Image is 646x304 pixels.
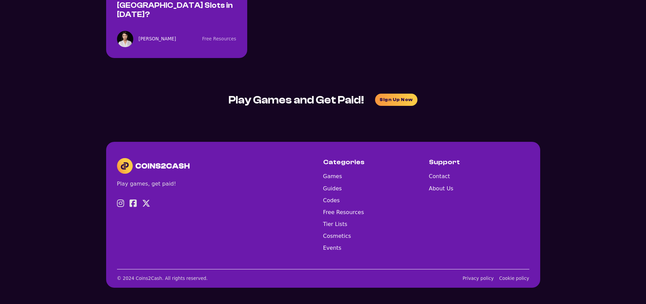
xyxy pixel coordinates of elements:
div: © 2024 Coins2Cash. All rights reserved. [117,275,208,283]
a: Events [323,243,364,252]
img: <img alt='Avatar image of Ivana Kegalj' src='https://secure.gravatar.com/avatar/74db951b279b25311... [117,31,133,47]
div: Play Games and Get Paid! [229,91,364,109]
a: Visit X profile [142,199,150,209]
a: Cookie Policy [499,275,529,283]
img: Coins2Cash Logo [117,158,190,174]
h5: Categories [323,158,365,166]
a: About Us [429,184,453,193]
a: Free Resources [202,36,236,41]
a: Tier Lists [323,220,364,229]
a: Visit Instagram profile [117,199,124,209]
a: Cosmetics [323,231,364,241]
a: Privacy policy [463,275,494,283]
a: Games [323,172,364,181]
a: Codes [323,196,364,205]
a: [PERSON_NAME] [139,35,176,43]
a: Visit Facebook profile [130,199,137,209]
a: Guides [323,184,364,193]
a: Contact [429,172,453,181]
h5: Support [429,158,460,166]
a: Free Resources [323,208,364,217]
div: Play games, get paid! [117,179,176,188]
a: join waitlist [375,94,417,106]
